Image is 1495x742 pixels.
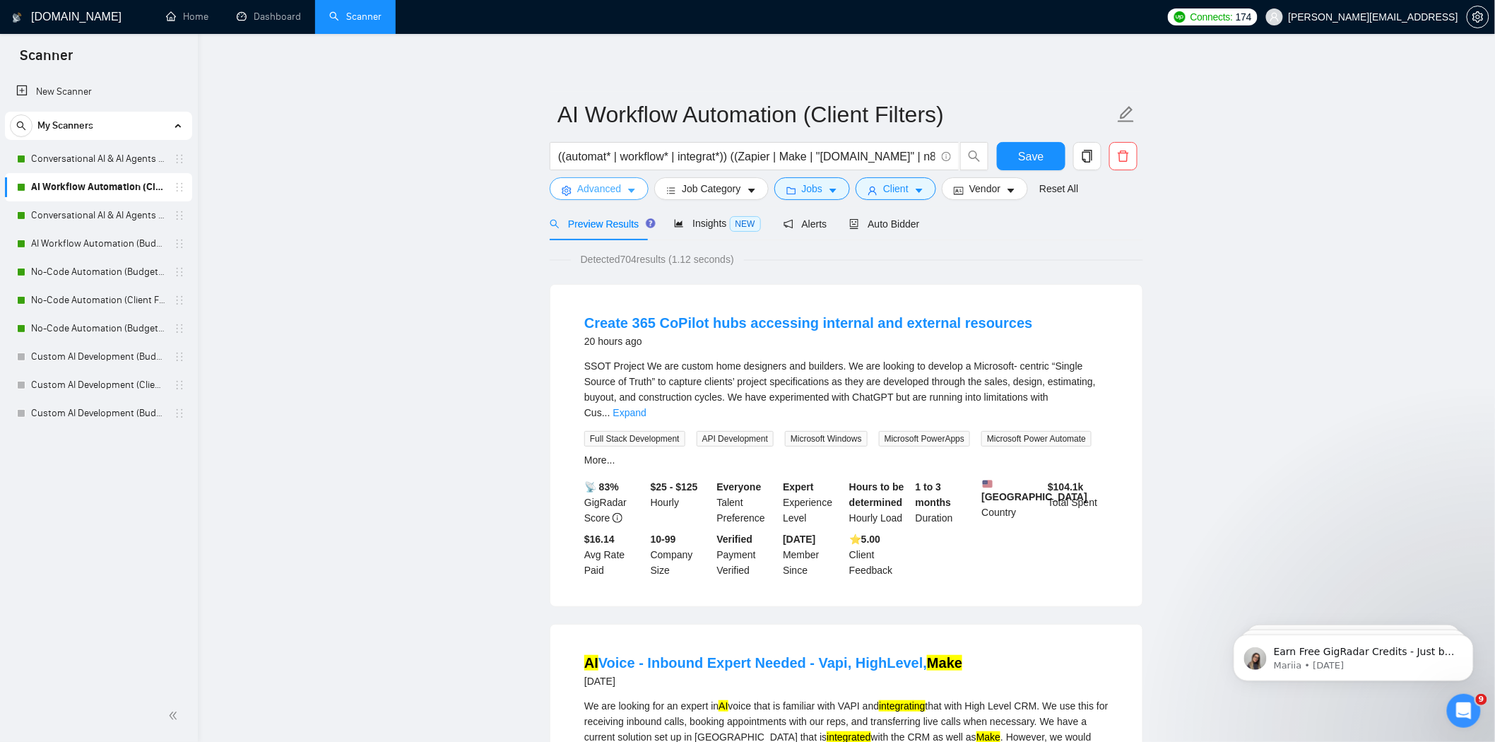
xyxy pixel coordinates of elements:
div: GigRadar Score [581,479,648,526]
a: Custom AI Development (Budget Filters) [31,399,165,428]
img: logo [12,6,22,29]
b: $16.14 [584,534,615,545]
span: Microsoft Power Automate [981,431,1092,447]
mark: AI [584,655,598,671]
span: Alerts [784,218,827,230]
span: Full Stack Development [584,431,685,447]
button: settingAdvancedcaret-down [550,177,649,200]
span: user [868,185,877,196]
span: Detected 704 results (1.12 seconds) [571,252,744,267]
a: dashboardDashboard [237,11,301,23]
button: Save [997,142,1065,170]
a: No-Code Automation (Budget Filters W4, Aug) [31,314,165,343]
span: ... [602,407,610,418]
span: holder [174,182,185,193]
span: Auto Bidder [849,218,919,230]
div: Company Size [648,531,714,578]
li: My Scanners [5,112,192,428]
span: search [11,121,32,131]
span: delete [1110,150,1137,163]
input: Scanner name... [557,97,1114,132]
b: $25 - $125 [651,481,698,493]
button: search [10,114,32,137]
div: Client Feedback [846,531,913,578]
span: holder [174,153,185,165]
mark: integrating [879,700,925,712]
span: 9 [1476,694,1487,705]
span: Connects: [1190,9,1233,25]
div: Total Spent [1045,479,1111,526]
b: 📡 83% [584,481,619,493]
a: Create 365 CoPilot hubs accessing internal and external resources [584,315,1033,331]
b: 1 to 3 months [916,481,952,508]
span: holder [174,408,185,419]
iframe: Intercom live chat [1447,694,1481,728]
div: Hourly Load [846,479,913,526]
span: Jobs [802,181,823,196]
a: Reset All [1039,181,1078,196]
div: Talent Preference [714,479,781,526]
b: $ 104.1k [1048,481,1084,493]
span: setting [1467,11,1489,23]
span: Microsoft Windows [785,431,868,447]
button: idcardVendorcaret-down [942,177,1028,200]
span: Save [1018,148,1044,165]
div: Duration [913,479,979,526]
span: holder [174,266,185,278]
a: Custom AI Development (Client Filters) [31,371,165,399]
span: Vendor [969,181,1000,196]
button: barsJob Categorycaret-down [654,177,768,200]
b: ⭐️ 5.00 [849,534,880,545]
a: setting [1467,11,1489,23]
a: searchScanner [329,11,382,23]
span: idcard [954,185,964,196]
span: holder [174,295,185,306]
b: Everyone [717,481,762,493]
a: No-Code Automation (Budget Filters) [31,258,165,286]
div: Experience Level [780,479,846,526]
span: copy [1074,150,1101,163]
div: Hourly [648,479,714,526]
b: [GEOGRAPHIC_DATA] [982,479,1088,502]
span: bars [666,185,676,196]
span: Job Category [682,181,740,196]
span: 174 [1236,9,1251,25]
mark: AI [719,700,728,712]
span: edit [1117,105,1135,124]
span: double-left [168,709,182,723]
span: caret-down [1006,185,1016,196]
button: setting [1467,6,1489,28]
span: folder [786,185,796,196]
b: Expert [783,481,814,493]
button: search [960,142,988,170]
span: caret-down [828,185,838,196]
b: 10-99 [651,534,676,545]
span: My Scanners [37,112,93,140]
a: New Scanner [16,78,181,106]
button: folderJobscaret-down [774,177,851,200]
span: Scanner [8,45,84,75]
a: homeHome [166,11,208,23]
button: copy [1073,142,1101,170]
button: delete [1109,142,1137,170]
span: Insights [674,218,760,229]
input: Search Freelance Jobs... [558,148,935,165]
span: holder [174,238,185,249]
b: [DATE] [783,534,815,545]
a: Custom AI Development (Budget Filter) [31,343,165,371]
a: AI Workflow Automation (Budget Filters) [31,230,165,258]
span: search [961,150,988,163]
span: user [1270,12,1280,22]
li: New Scanner [5,78,192,106]
span: caret-down [747,185,757,196]
a: AI Workflow Automation (Client Filters) [31,173,165,201]
iframe: Intercom notifications message [1212,605,1495,704]
div: Payment Verified [714,531,781,578]
span: info-circle [942,152,951,161]
span: search [550,219,560,229]
div: Tooltip anchor [644,217,657,230]
span: setting [562,185,572,196]
a: No-Code Automation (Client Filters) [31,286,165,314]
